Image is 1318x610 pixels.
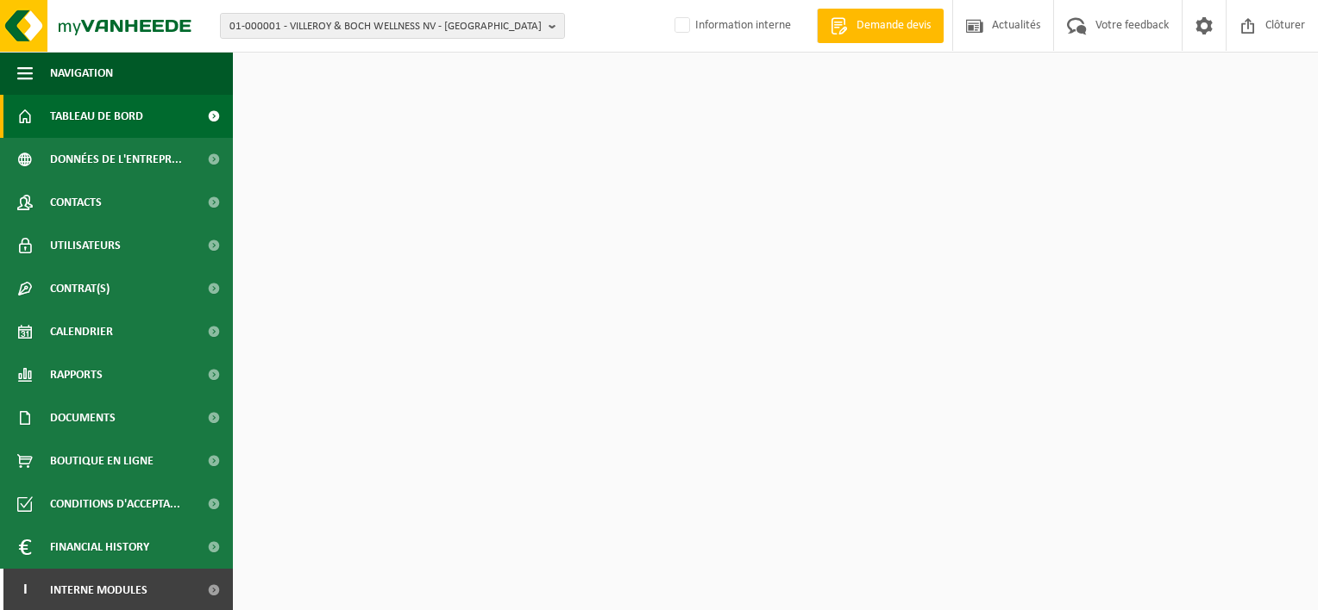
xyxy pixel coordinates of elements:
[220,13,565,39] button: 01-000001 - VILLEROY & BOCH WELLNESS NV - [GEOGRAPHIC_DATA]
[817,9,944,43] a: Demande devis
[50,526,149,569] span: Financial History
[50,181,102,224] span: Contacts
[50,482,180,526] span: Conditions d'accepta...
[50,267,110,310] span: Contrat(s)
[50,439,154,482] span: Boutique en ligne
[50,310,113,353] span: Calendrier
[50,95,143,138] span: Tableau de bord
[852,17,935,34] span: Demande devis
[50,353,103,396] span: Rapports
[50,396,116,439] span: Documents
[671,13,791,39] label: Information interne
[50,52,113,95] span: Navigation
[229,14,542,40] span: 01-000001 - VILLEROY & BOCH WELLNESS NV - [GEOGRAPHIC_DATA]
[50,224,121,267] span: Utilisateurs
[50,138,182,181] span: Données de l'entrepr...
